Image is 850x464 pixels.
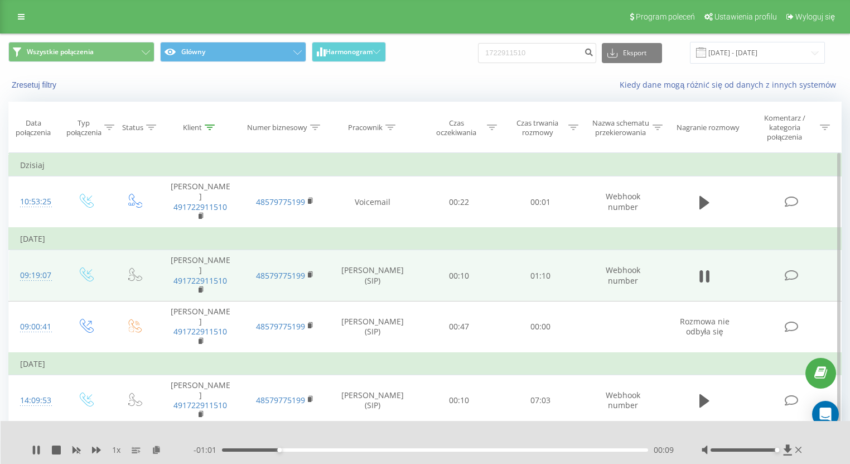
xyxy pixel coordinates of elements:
[418,176,500,228] td: 00:22
[173,202,227,212] a: 491722911510
[9,353,842,375] td: [DATE]
[20,390,50,412] div: 14:09:53
[277,448,282,452] div: Accessibility label
[9,154,842,176] td: Dzisiaj
[183,123,202,132] div: Klient
[327,375,418,426] td: [PERSON_NAME] (SIP)
[500,301,581,352] td: 00:00
[500,176,581,228] td: 00:01
[256,395,305,405] a: 48579775199
[775,448,779,452] div: Accessibility label
[9,228,842,250] td: [DATE]
[173,400,227,410] a: 491722911510
[27,47,94,56] span: Wszystkie połączenia
[158,176,243,228] td: [PERSON_NAME]
[326,48,373,56] span: Harmonogram
[112,444,120,456] span: 1 x
[581,375,666,426] td: Webhook number
[620,79,842,90] a: Kiedy dane mogą różnić się od danych z innych systemów
[327,176,418,228] td: Voicemail
[348,123,383,132] div: Pracownik
[194,444,222,456] span: - 01:01
[636,12,695,21] span: Program poleceń
[677,123,740,132] div: Nagranie rozmowy
[581,176,666,228] td: Webhook number
[20,316,50,338] div: 09:00:41
[795,12,835,21] span: Wyloguj się
[256,321,305,332] a: 48579775199
[418,250,500,302] td: 00:10
[581,250,666,302] td: Webhook number
[160,42,306,62] button: Główny
[256,197,305,207] a: 48579775199
[158,250,243,302] td: [PERSON_NAME]
[122,123,143,132] div: Status
[173,275,227,286] a: 491722911510
[327,301,418,352] td: [PERSON_NAME] (SIP)
[418,301,500,352] td: 00:47
[714,12,777,21] span: Ustawienia profilu
[752,113,817,142] div: Komentarz / kategoria połączenia
[327,250,418,302] td: [PERSON_NAME] (SIP)
[680,316,730,337] span: Rozmowa nie odbyła się
[158,375,243,426] td: [PERSON_NAME]
[654,444,674,456] span: 00:09
[8,80,62,90] button: Zresetuj filtry
[247,123,307,132] div: Numer biznesowy
[8,42,154,62] button: Wszystkie połączenia
[20,265,50,286] div: 09:19:07
[510,118,566,137] div: Czas trwania rozmowy
[158,301,243,352] td: [PERSON_NAME]
[312,42,386,62] button: Harmonogram
[500,375,581,426] td: 07:03
[602,43,662,63] button: Eksport
[500,250,581,302] td: 01:10
[591,118,650,137] div: Nazwa schematu przekierowania
[428,118,484,137] div: Czas oczekiwania
[9,118,58,137] div: Data połączenia
[418,375,500,426] td: 00:10
[812,401,839,428] div: Open Intercom Messenger
[478,43,596,63] input: Wyszukiwanie według numeru
[66,118,102,137] div: Typ połączenia
[20,191,50,213] div: 10:53:25
[256,270,305,281] a: 48579775199
[173,326,227,337] a: 491722911510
